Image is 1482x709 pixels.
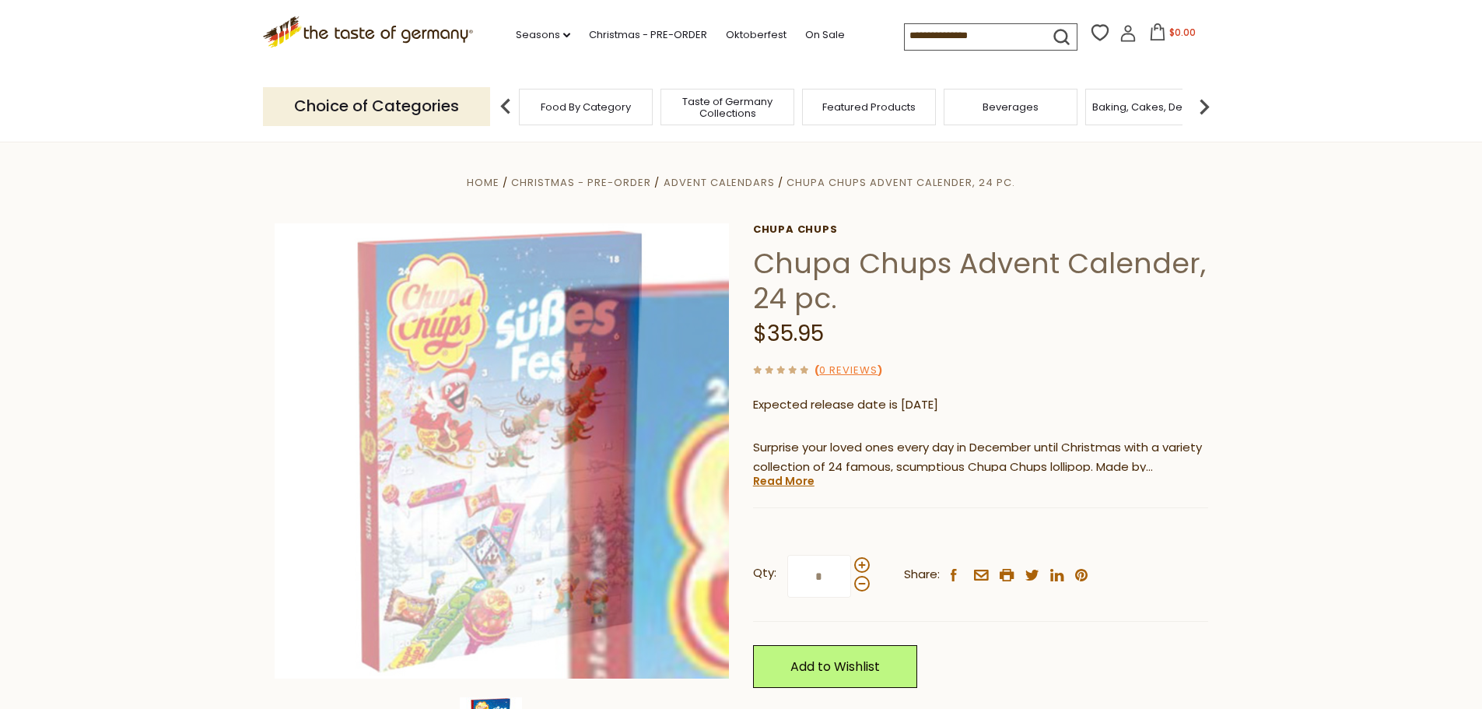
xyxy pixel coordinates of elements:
a: Food By Category [541,101,631,113]
span: $35.95 [753,318,824,349]
a: Home [467,175,499,190]
a: 0 Reviews [819,363,878,379]
a: On Sale [805,26,845,44]
h1: Chupa Chups Advent Calender, 24 pc. [753,246,1208,316]
input: Qty: [787,555,851,598]
a: Featured Products [822,101,916,113]
a: Advent Calendars [664,175,775,190]
span: $0.00 [1169,26,1196,39]
p: Expected release date is [DATE] [753,395,1208,415]
a: Chupa Chups Advent Calender, 24 pc. [787,175,1015,190]
a: Seasons [516,26,570,44]
img: Chupa Chups Advent Calender, 24 pc. [275,223,730,679]
a: Read More [753,473,815,489]
a: Christmas - PRE-ORDER [511,175,651,190]
span: ( ) [815,363,882,377]
button: $0.00 [1140,23,1206,47]
span: Share: [904,565,940,584]
img: previous arrow [490,91,521,122]
a: Taste of Germany Collections [665,96,790,119]
a: Add to Wishlist [753,645,917,688]
a: Beverages [983,101,1039,113]
strong: Qty: [753,563,776,583]
a: Chupa Chups [753,223,1208,236]
img: next arrow [1189,91,1220,122]
p: Choice of Categories [263,87,490,125]
a: Oktoberfest [726,26,787,44]
p: Surprise your loved ones every day in December until Christmas with a variety collection of 24 fa... [753,438,1208,477]
a: Christmas - PRE-ORDER [589,26,707,44]
a: Baking, Cakes, Desserts [1092,101,1213,113]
